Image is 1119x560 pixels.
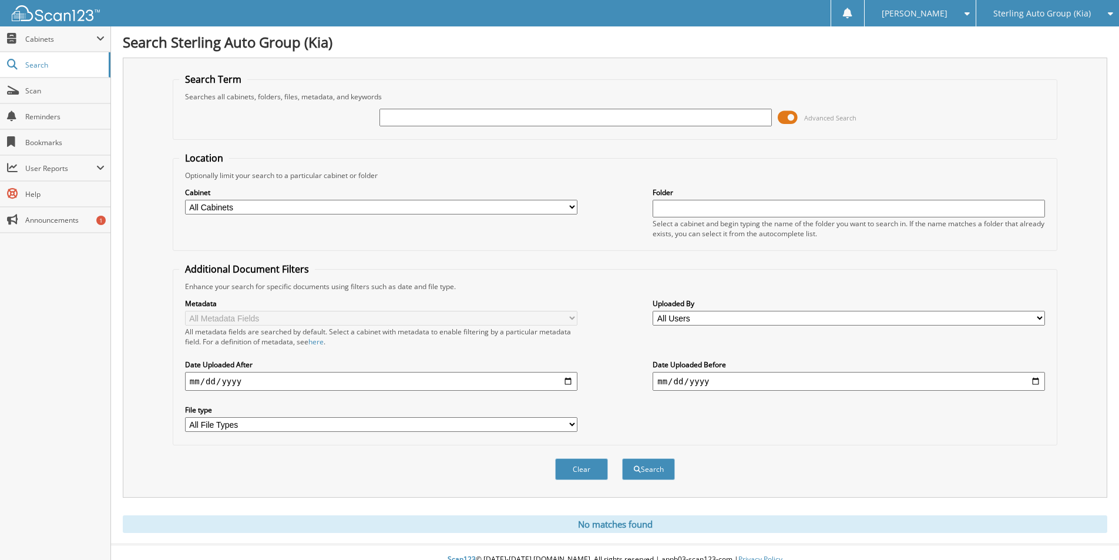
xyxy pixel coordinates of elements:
span: Help [25,189,105,199]
legend: Search Term [179,73,247,86]
label: Folder [653,187,1045,197]
div: No matches found [123,515,1107,533]
button: Clear [555,458,608,480]
span: Bookmarks [25,138,105,147]
span: Cabinets [25,34,96,44]
span: Reminders [25,112,105,122]
label: Date Uploaded Before [653,360,1045,370]
label: File type [185,405,577,415]
span: Announcements [25,215,105,225]
div: All metadata fields are searched by default. Select a cabinet with metadata to enable filtering b... [185,327,577,347]
legend: Additional Document Filters [179,263,315,276]
div: Optionally limit your search to a particular cabinet or folder [179,170,1051,180]
span: Scan [25,86,105,96]
span: User Reports [25,163,96,173]
div: Select a cabinet and begin typing the name of the folder you want to search in. If the name match... [653,219,1045,239]
a: here [308,337,324,347]
div: Searches all cabinets, folders, files, metadata, and keywords [179,92,1051,102]
div: 1 [96,216,106,225]
input: end [653,372,1045,391]
label: Cabinet [185,187,577,197]
span: Sterling Auto Group (Kia) [993,10,1091,17]
span: Advanced Search [804,113,856,122]
span: Search [25,60,103,70]
img: scan123-logo-white.svg [12,5,100,21]
label: Metadata [185,299,577,308]
legend: Location [179,152,229,165]
div: Enhance your search for specific documents using filters such as date and file type. [179,281,1051,291]
label: Uploaded By [653,299,1045,308]
button: Search [622,458,675,480]
label: Date Uploaded After [185,360,577,370]
h1: Search Sterling Auto Group (Kia) [123,32,1107,52]
span: [PERSON_NAME] [882,10,947,17]
input: start [185,372,577,391]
